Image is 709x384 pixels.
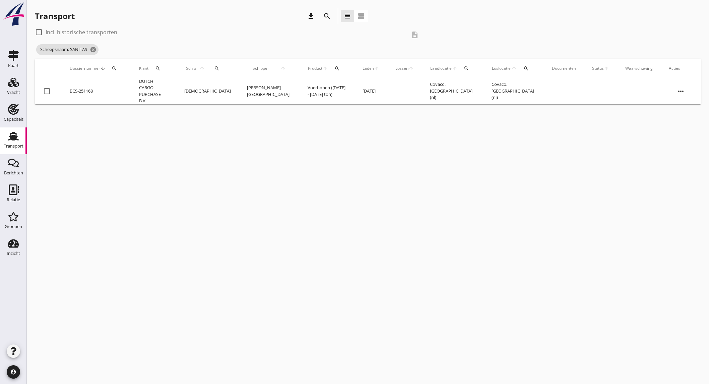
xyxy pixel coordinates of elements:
td: Covaco, [GEOGRAPHIC_DATA] (nl) [422,78,484,104]
div: Kaart [8,63,19,68]
span: Loslocatie [492,65,511,71]
i: search [155,66,160,71]
i: arrow_upward [452,66,457,71]
span: Laden [363,65,374,71]
td: DUTCH CARGO PURCHASE B.V. [131,78,176,104]
div: Transport [4,144,23,148]
td: [DATE] [354,78,387,104]
div: Relatie [7,198,20,202]
div: Acties [669,65,693,71]
span: Laadlocatie [430,65,452,71]
span: Schipper [247,65,275,71]
span: Lossen [395,65,408,71]
i: arrow_upward [374,66,379,71]
i: arrow_upward [198,66,206,71]
i: arrow_upward [275,66,292,71]
div: Transport [35,11,75,21]
div: Groepen [5,224,22,229]
i: download [307,12,315,20]
span: Scheepsnaam: SANITAS [36,44,99,55]
i: search [214,66,219,71]
i: arrow_downward [100,66,106,71]
div: Berichten [4,171,23,175]
i: arrow_upward [408,66,414,71]
div: Documenten [552,65,576,71]
div: Waarschuwing [625,65,653,71]
span: Dossiernummer [70,65,100,71]
td: [DEMOGRAPHIC_DATA] [176,78,239,104]
label: Incl. historische transporten [46,29,117,36]
span: Product [308,65,322,71]
i: search [323,12,331,20]
div: Klant [139,60,168,76]
i: view_agenda [357,12,365,20]
span: Schip [184,65,198,71]
span: Status [592,65,604,71]
div: Vracht [7,90,20,95]
i: cancel [90,46,96,53]
div: Capaciteit [4,117,23,121]
td: [PERSON_NAME][GEOGRAPHIC_DATA] [239,78,300,104]
i: more_horiz [671,82,690,101]
div: Inzicht [7,251,20,256]
i: search [523,66,529,71]
i: account_circle [7,365,20,379]
i: arrow_upward [604,66,609,71]
td: Covaco, [GEOGRAPHIC_DATA] (nl) [484,78,544,104]
i: search [112,66,117,71]
i: search [334,66,340,71]
i: arrow_upward [322,66,328,71]
i: view_headline [343,12,351,20]
td: Voerbonen ([DATE] - [DATE] ton) [300,78,354,104]
img: logo-small.a267ee39.svg [1,2,25,26]
i: search [464,66,469,71]
div: BCS-251168 [70,88,123,95]
i: arrow_upward [511,66,517,71]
